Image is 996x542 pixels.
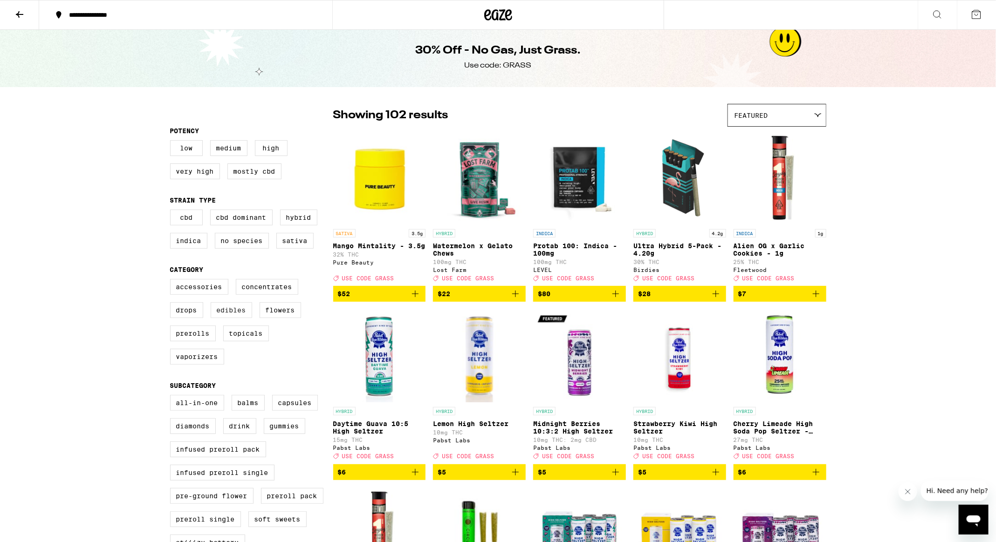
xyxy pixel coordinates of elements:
span: $5 [638,468,646,476]
button: Add to bag [333,286,426,302]
label: High [255,140,288,156]
span: USE CODE GRASS [442,454,494,460]
span: $5 [538,468,546,476]
img: Birdies - Ultra Hybrid 5-Pack - 4.20g [633,131,726,224]
p: HYBRID [433,229,455,237]
span: $80 [538,290,550,298]
label: CBD Dominant [210,210,273,225]
button: Add to bag [433,286,526,302]
div: Pabst Labs [333,445,426,451]
span: $22 [438,290,450,298]
label: Indica [170,233,207,249]
span: $6 [738,468,747,476]
p: HYBRID [433,407,455,415]
label: No Species [215,233,269,249]
label: All-In-One [170,395,224,411]
span: USE CODE GRASS [342,275,394,281]
a: Open page for Cherry Limeade High Soda Pop Seltzer - 25mg from Pabst Labs [734,309,826,464]
button: Add to bag [633,286,726,302]
button: Add to bag [533,286,626,302]
p: 25% THC [734,259,826,265]
button: Add to bag [533,464,626,480]
img: Fleetwood - Alien OG x Garlic Cookies - 1g [734,131,826,224]
p: HYBRID [633,407,656,415]
a: Open page for Protab 100: Indica - 100mg from LEVEL [533,131,626,286]
p: Showing 102 results [333,108,448,123]
span: $52 [338,290,350,298]
div: Pabst Labs [734,445,826,451]
p: HYBRID [633,229,656,237]
span: USE CODE GRASS [342,454,394,460]
p: HYBRID [333,407,356,415]
button: Add to bag [433,464,526,480]
img: LEVEL - Protab 100: Indica - 100mg [533,131,626,224]
label: Prerolls [170,325,216,341]
img: Pabst Labs - Lemon High Seltzer [433,309,526,402]
label: Capsules [272,395,318,411]
legend: Category [170,266,204,273]
label: Drink [223,418,256,434]
p: 30% THC [633,259,726,265]
a: Open page for Watermelon x Gelato Chews from Lost Farm [433,131,526,286]
div: Fleetwood [734,267,826,273]
div: Use code: GRASS [465,61,532,71]
div: Pabst Labs [433,437,526,443]
label: Pre-ground Flower [170,488,254,504]
label: Balms [232,395,265,411]
label: Soft Sweets [248,511,307,527]
p: Watermelon x Gelato Chews [433,242,526,257]
p: Ultra Hybrid 5-Pack - 4.20g [633,242,726,257]
button: Add to bag [734,464,826,480]
label: Concentrates [236,279,298,295]
label: Topicals [223,325,269,341]
p: SATIVA [333,229,356,237]
div: Pure Beauty [333,259,426,265]
p: Protab 100: Indica - 100mg [533,242,626,257]
p: 100mg THC [433,259,526,265]
img: Lost Farm - Watermelon x Gelato Chews [433,131,526,224]
div: Pabst Labs [633,445,726,451]
img: Pure Beauty - Mango Mintality - 3.5g [333,131,426,224]
label: Gummies [264,418,305,434]
div: Pabst Labs [533,445,626,451]
label: Hybrid [280,210,317,225]
a: Open page for Lemon High Seltzer from Pabst Labs [433,309,526,464]
p: Mango Mintality - 3.5g [333,242,426,250]
p: 4.2g [709,229,726,237]
a: Open page for Strawberry Kiwi High Seltzer from Pabst Labs [633,309,726,464]
p: HYBRID [734,407,756,415]
label: Sativa [276,233,314,249]
img: Pabst Labs - Cherry Limeade High Soda Pop Seltzer - 25mg [734,309,826,402]
legend: Strain Type [170,196,216,204]
span: Featured [735,112,768,119]
label: Mostly CBD [227,163,282,179]
p: 100mg THC [533,259,626,265]
iframe: Message from company [921,481,989,501]
span: USE CODE GRASS [542,454,594,460]
div: Lost Farm [433,267,526,273]
a: Open page for Daytime Guava 10:5 High Seltzer from Pabst Labs [333,309,426,464]
span: USE CODE GRASS [742,454,795,460]
legend: Potency [170,127,199,135]
p: Lemon High Seltzer [433,420,526,427]
p: INDICA [734,229,756,237]
a: Open page for Ultra Hybrid 5-Pack - 4.20g from Birdies [633,131,726,286]
p: Strawberry Kiwi High Seltzer [633,420,726,435]
iframe: Close message [899,482,917,501]
p: Daytime Guava 10:5 High Seltzer [333,420,426,435]
label: Flowers [260,302,301,318]
button: Add to bag [734,286,826,302]
label: Vaporizers [170,349,224,365]
p: 15mg THC [333,437,426,443]
span: USE CODE GRASS [642,275,694,281]
p: Alien OG x Garlic Cookies - 1g [734,242,826,257]
p: 32% THC [333,251,426,257]
img: Pabst Labs - Strawberry Kiwi High Seltzer [633,309,726,402]
p: 27mg THC [734,437,826,443]
p: INDICA [533,229,556,237]
label: Preroll Pack [261,488,323,504]
label: Preroll Single [170,511,241,527]
p: Cherry Limeade High Soda Pop Seltzer - 25mg [734,420,826,435]
span: USE CODE GRASS [742,275,795,281]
